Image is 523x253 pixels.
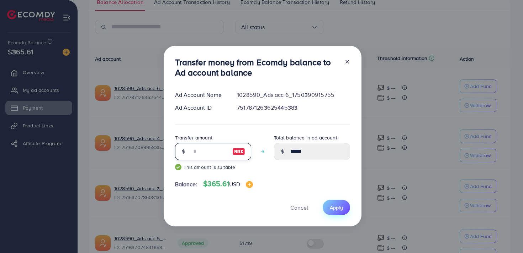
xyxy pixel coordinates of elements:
img: guide [175,164,181,170]
button: Cancel [281,200,317,215]
small: This amount is suitable [175,164,251,171]
span: Balance: [175,180,197,188]
button: Apply [323,200,350,215]
h4: $365.61 [203,180,253,188]
div: Ad Account Name [169,91,232,99]
label: Total balance in ad account [274,134,337,141]
div: 7517871263625445383 [231,104,355,112]
label: Transfer amount [175,134,212,141]
span: Cancel [290,204,308,211]
img: image [232,147,245,156]
div: Ad Account ID [169,104,232,112]
span: Apply [330,204,343,211]
h3: Transfer money from Ecomdy balance to Ad account balance [175,57,339,78]
img: image [246,181,253,188]
iframe: Chat [493,221,518,248]
div: 1028590_Ads acc 6_1750390915755 [231,91,355,99]
span: USD [229,180,240,188]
